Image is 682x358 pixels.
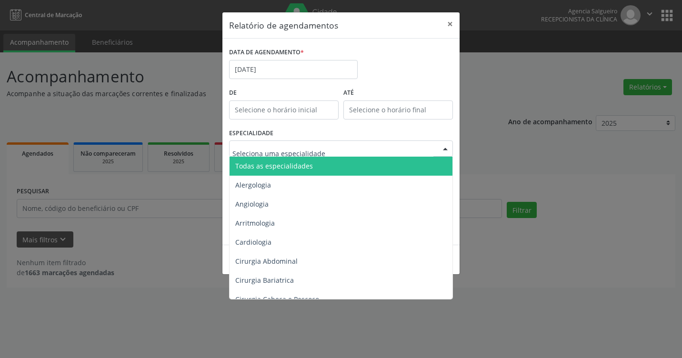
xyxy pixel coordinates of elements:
[235,238,271,247] span: Cardiologia
[229,19,338,31] h5: Relatório de agendamentos
[229,45,304,60] label: DATA DE AGENDAMENTO
[229,86,339,100] label: De
[235,276,294,285] span: Cirurgia Bariatrica
[229,126,273,141] label: ESPECIALIDADE
[235,219,275,228] span: Arritmologia
[229,100,339,119] input: Selecione o horário inicial
[235,257,298,266] span: Cirurgia Abdominal
[441,12,460,36] button: Close
[232,144,433,163] input: Seleciona uma especialidade
[229,60,358,79] input: Selecione uma data ou intervalo
[343,86,453,100] label: ATÉ
[235,199,269,209] span: Angiologia
[343,100,453,119] input: Selecione o horário final
[235,180,271,189] span: Alergologia
[235,161,313,170] span: Todas as especialidades
[235,295,319,304] span: Cirurgia Cabeça e Pescoço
